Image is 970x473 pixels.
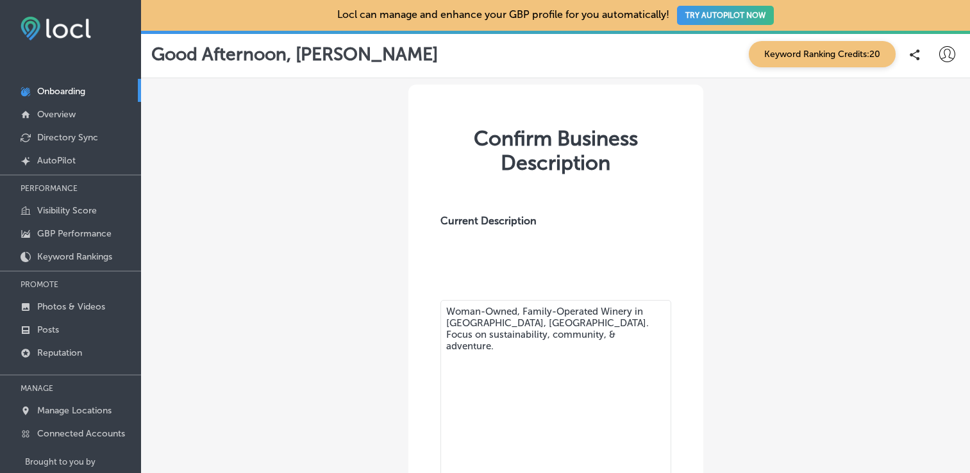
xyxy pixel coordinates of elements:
[151,44,438,65] p: Good Afternoon, [PERSON_NAME]
[677,6,774,25] button: TRY AUTOPILOT NOW
[37,228,112,239] p: GBP Performance
[37,155,76,166] p: AutoPilot
[37,251,112,262] p: Keyword Rankings
[37,132,98,143] p: Directory Sync
[37,324,59,335] p: Posts
[37,428,125,439] p: Connected Accounts
[749,41,896,67] span: Keyword Ranking Credits: 20
[37,109,76,120] p: Overview
[428,126,684,175] div: Confirm Business Description
[25,457,141,467] p: Brought to you by
[37,86,85,97] p: Onboarding
[440,215,537,300] label: Current Description
[37,301,105,312] p: Photos & Videos
[37,205,97,216] p: Visibility Score
[37,347,82,358] p: Reputation
[37,405,112,416] p: Manage Locations
[21,17,91,40] img: fda3e92497d09a02dc62c9cd864e3231.png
